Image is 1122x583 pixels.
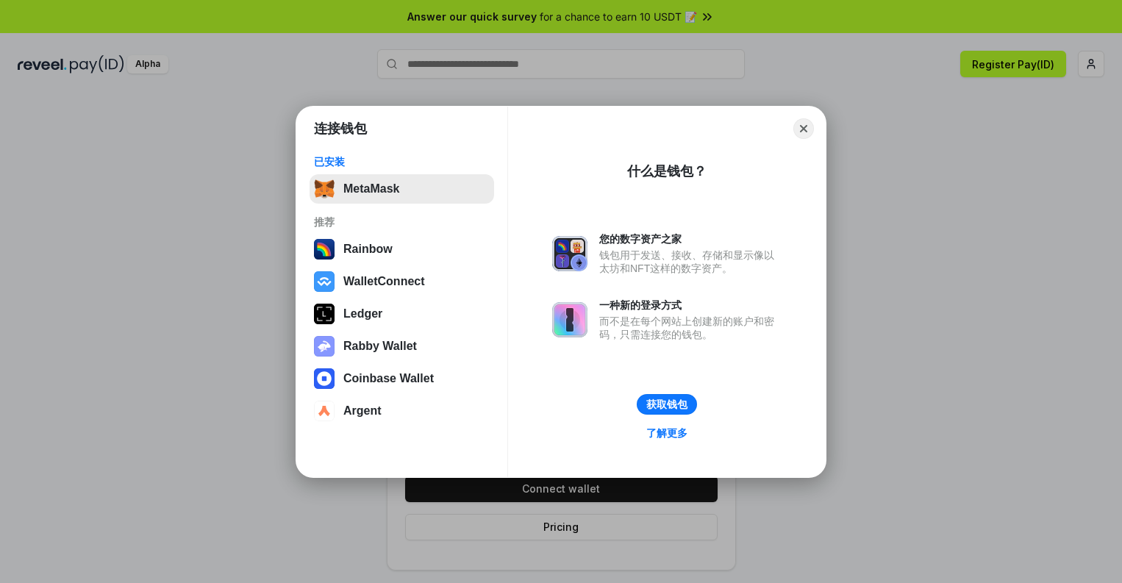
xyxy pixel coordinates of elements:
div: WalletConnect [343,275,425,288]
div: 一种新的登录方式 [599,298,782,312]
h1: 连接钱包 [314,120,367,137]
div: 获取钱包 [646,398,687,411]
button: Ledger [310,299,494,329]
div: 钱包用于发送、接收、存储和显示像以太坊和NFT这样的数字资产。 [599,248,782,275]
div: Argent [343,404,382,418]
div: 什么是钱包？ [627,162,707,180]
div: 已安装 [314,155,490,168]
img: svg+xml,%3Csvg%20width%3D%2228%22%20height%3D%2228%22%20viewBox%3D%220%200%2028%2028%22%20fill%3D... [314,401,335,421]
img: svg+xml,%3Csvg%20width%3D%22120%22%20height%3D%22120%22%20viewBox%3D%220%200%20120%20120%22%20fil... [314,239,335,260]
img: svg+xml,%3Csvg%20width%3D%2228%22%20height%3D%2228%22%20viewBox%3D%220%200%2028%2028%22%20fill%3D... [314,368,335,389]
button: MetaMask [310,174,494,204]
img: svg+xml,%3Csvg%20width%3D%2228%22%20height%3D%2228%22%20viewBox%3D%220%200%2028%2028%22%20fill%3D... [314,271,335,292]
div: Ledger [343,307,382,321]
div: 您的数字资产之家 [599,232,782,246]
button: Close [793,118,814,139]
button: WalletConnect [310,267,494,296]
button: 获取钱包 [637,394,697,415]
div: Rabby Wallet [343,340,417,353]
img: svg+xml,%3Csvg%20xmlns%3D%22http%3A%2F%2Fwww.w3.org%2F2000%2Fsvg%22%20fill%3D%22none%22%20viewBox... [314,336,335,357]
img: svg+xml,%3Csvg%20xmlns%3D%22http%3A%2F%2Fwww.w3.org%2F2000%2Fsvg%22%20fill%3D%22none%22%20viewBox... [552,236,587,271]
button: Rabby Wallet [310,332,494,361]
div: 了解更多 [646,426,687,440]
div: MetaMask [343,182,399,196]
button: Coinbase Wallet [310,364,494,393]
button: Argent [310,396,494,426]
div: Coinbase Wallet [343,372,434,385]
button: Rainbow [310,235,494,264]
a: 了解更多 [637,423,696,443]
img: svg+xml,%3Csvg%20xmlns%3D%22http%3A%2F%2Fwww.w3.org%2F2000%2Fsvg%22%20width%3D%2228%22%20height%3... [314,304,335,324]
img: svg+xml,%3Csvg%20xmlns%3D%22http%3A%2F%2Fwww.w3.org%2F2000%2Fsvg%22%20fill%3D%22none%22%20viewBox... [552,302,587,337]
div: 而不是在每个网站上创建新的账户和密码，只需连接您的钱包。 [599,315,782,341]
div: 推荐 [314,215,490,229]
img: svg+xml,%3Csvg%20fill%3D%22none%22%20height%3D%2233%22%20viewBox%3D%220%200%2035%2033%22%20width%... [314,179,335,199]
div: Rainbow [343,243,393,256]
